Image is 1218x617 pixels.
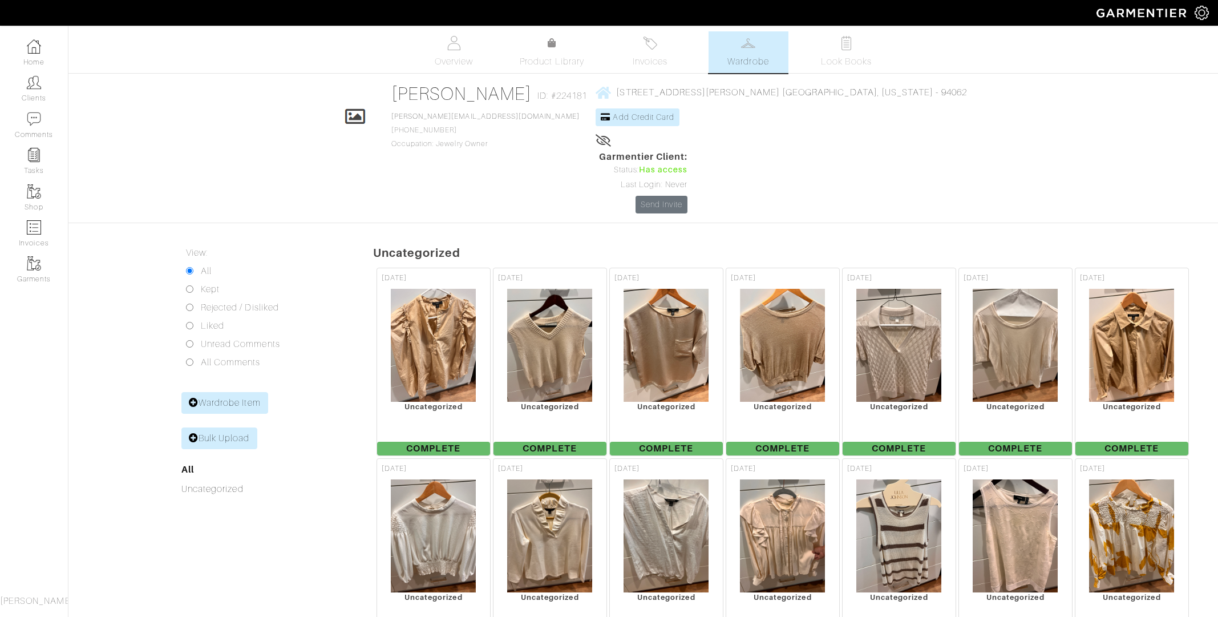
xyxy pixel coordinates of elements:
[181,464,194,475] a: All
[377,402,490,411] div: Uncategorized
[731,273,756,284] span: [DATE]
[27,39,41,54] img: dashboard-icon-dbcd8f5a0b271acd01030246c82b418ddd0df26cd7fceb0bd07c9910d44c42f6.png
[1075,442,1188,455] span: Complete
[186,246,208,260] label: View:
[498,463,523,474] span: [DATE]
[390,479,476,593] img: 3n3GSWGeenF8UDCqYGPquS3P
[959,442,1072,455] span: Complete
[741,36,755,50] img: wardrobe-487a4870c1b7c33e795ec22d11cfc2ed9d08956e64fb3008fe2437562e282088.svg
[375,267,492,457] a: [DATE] Uncategorized Complete
[435,55,473,68] span: Overview
[493,442,606,455] span: Complete
[727,55,768,68] span: Wardrobe
[498,273,523,284] span: [DATE]
[841,267,957,457] a: [DATE] Uncategorized Complete
[1075,402,1188,411] div: Uncategorized
[377,593,490,602] div: Uncategorized
[201,337,280,351] label: Unread Comments
[839,36,853,50] img: todo-9ac3debb85659649dc8f770b8b6100bb5dab4b48dedcbae339e5042a72dfd3cc.svg
[373,246,1218,260] h5: Uncategorized
[610,402,723,411] div: Uncategorized
[616,87,966,98] span: [STREET_ADDRESS][PERSON_NAME] [GEOGRAPHIC_DATA], [US_STATE] - 94062
[636,196,688,213] a: Send Invite
[507,288,593,402] img: xDoVn3d7g1WTCCUJGDLdQ5Sj
[1080,273,1105,284] span: [DATE]
[959,402,1072,411] div: Uncategorized
[391,83,532,104] a: [PERSON_NAME]
[390,288,476,402] img: e6mbiQJBDipv7UCTniEjyDSC
[377,442,490,455] span: Complete
[843,442,956,455] span: Complete
[447,36,461,50] img: basicinfo-40fd8af6dae0f16599ec9e87c0ef1c0a1fdea2edbe929e3d69a839185d80c458.svg
[639,164,688,176] span: Has access
[643,36,657,50] img: orders-27d20c2124de7fd6de4e0e44c1d41de31381a507db9b33961299e4e07d508b8c.svg
[847,273,872,284] span: [DATE]
[623,479,709,593] img: EGpT5QYduT8R9iW5w3a8Ga5s
[613,112,674,122] span: Add Credit Card
[414,31,494,73] a: Overview
[847,463,872,474] span: [DATE]
[608,267,725,457] a: [DATE] Uncategorized Complete
[181,392,268,414] a: Wardrobe Item
[972,479,1058,593] img: g7uBtS2AqMXVobDk7By7vhqw
[623,288,709,402] img: qgHg4XkRn8kkmevsuvuyc3bH
[391,112,580,148] span: [PHONE_NUMBER] Occupation: Jewelry Owner
[181,428,257,449] a: Bulk Upload
[739,479,826,593] img: q66TfYJrdbSGin3RcWkGPVx2
[382,463,407,474] span: [DATE]
[821,55,872,68] span: Look Books
[807,31,887,73] a: Look Books
[633,55,667,68] span: Invoices
[599,150,688,164] span: Garmentier Client:
[599,179,688,191] div: Last Login: Never
[391,112,580,120] a: [PERSON_NAME][EMAIL_ADDRESS][DOMAIN_NAME]
[201,301,279,314] label: Rejected / Disliked
[27,220,41,235] img: orders-icon-0abe47150d42831381b5fb84f609e132dff9fe21cb692f30cb5eec754e2cba89.png
[493,402,606,411] div: Uncategorized
[599,164,688,176] div: Status:
[27,256,41,271] img: garments-icon-b7da505a4dc4fd61783c78ac3ca0ef83fa9d6f193b1c9dc38574b1d14d53ca28.png
[610,593,723,602] div: Uncategorized
[726,442,839,455] span: Complete
[382,273,407,284] span: [DATE]
[957,267,1074,457] a: [DATE] Uncategorized Complete
[492,267,608,457] a: [DATE] Uncategorized Complete
[201,356,261,369] label: All Comments
[27,75,41,90] img: clients-icon-6bae9207a08558b7cb47a8932f037763ab4055f8c8b6bfacd5dc20c3e0201464.png
[843,593,956,602] div: Uncategorized
[27,148,41,162] img: reminder-icon-8004d30b9f0a5d33ae49ab947aed9ed385cf756f9e5892f1edd6e32f2345188e.png
[856,288,942,402] img: CRuWpgLAcq6CaoBAJ3xFp3aU
[614,273,640,284] span: [DATE]
[596,85,966,99] a: [STREET_ADDRESS][PERSON_NAME] [GEOGRAPHIC_DATA], [US_STATE] - 94062
[726,593,839,602] div: Uncategorized
[201,264,212,278] label: All
[972,288,1058,402] img: YoCHvEnxJShw6vZesD68fHWP
[537,89,587,103] span: ID: #224181
[512,37,592,68] a: Product Library
[493,593,606,602] div: Uncategorized
[1088,288,1175,402] img: 1hbiAzK5ehsvauAdqCfQXEvv
[1195,6,1209,20] img: gear-icon-white-bd11855cb880d31180b6d7d6211b90ccbf57a29d726f0c71d8c61bd08dd39cc2.png
[610,442,723,455] span: Complete
[27,112,41,126] img: comment-icon-a0a6a9ef722e966f86d9cbdc48e553b5cf19dbc54f86b18d962a5391bc8f6eb6.png
[731,463,756,474] span: [DATE]
[725,267,841,457] a: [DATE] Uncategorized Complete
[709,31,788,73] a: Wardrobe
[959,593,1072,602] div: Uncategorized
[201,283,220,296] label: Kept
[1074,267,1190,457] a: [DATE] Uncategorized Complete
[181,484,244,494] a: Uncategorized
[520,55,584,68] span: Product Library
[201,319,224,333] label: Liked
[964,463,989,474] span: [DATE]
[739,288,826,402] img: JstYsNAa3T8YWjuuG6Apcxwj
[964,273,989,284] span: [DATE]
[1091,3,1195,23] img: garmentier-logo-header-white-b43fb05a5012e4ada735d5af1a66efaba907eab6374d6393d1fbf88cb4ef424d.png
[596,108,679,126] a: Add Credit Card
[610,31,690,73] a: Invoices
[1088,479,1175,593] img: Xx9wxPxezWYfyHjZANLj4vLu
[1080,463,1105,474] span: [DATE]
[843,402,956,411] div: Uncategorized
[507,479,593,593] img: tHqQnvyV7Z3rGBjoPq1Vfvuy
[726,402,839,411] div: Uncategorized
